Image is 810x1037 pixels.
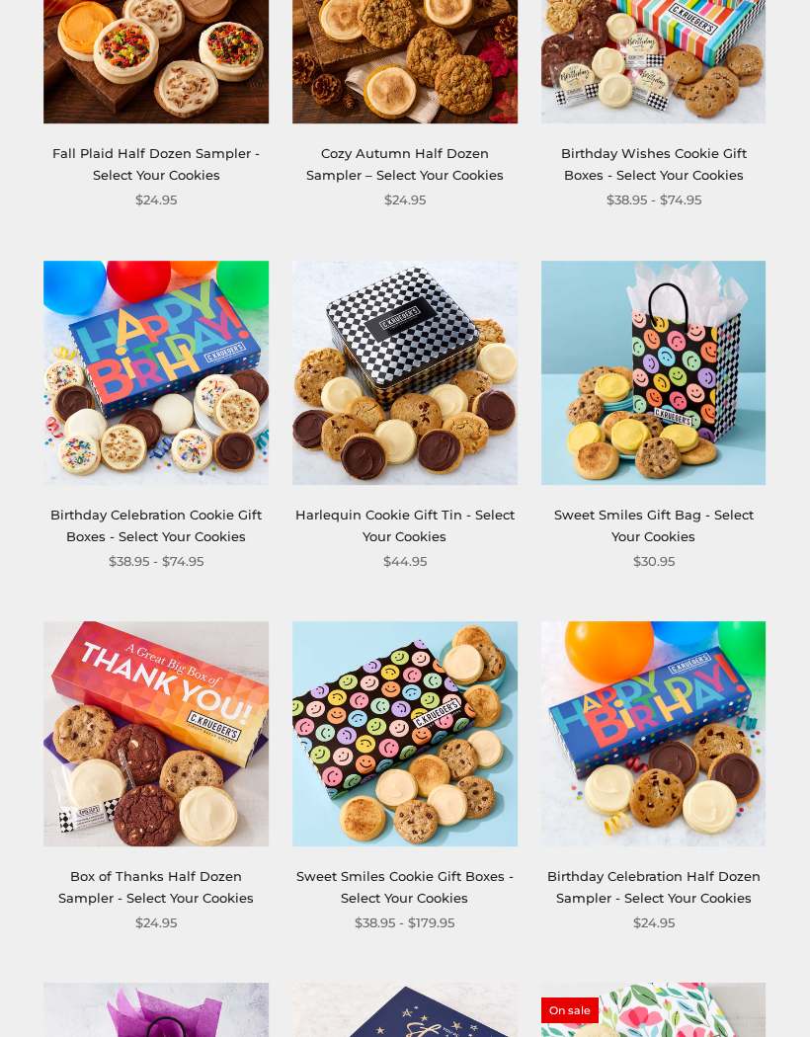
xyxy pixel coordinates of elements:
span: $38.95 - $179.95 [355,914,454,934]
span: On sale [541,998,599,1024]
img: Harlequin Cookie Gift Tin - Select Your Cookies [292,262,518,487]
a: Harlequin Cookie Gift Tin - Select Your Cookies [295,508,515,544]
span: $24.95 [135,191,177,211]
a: Birthday Celebration Cookie Gift Boxes - Select Your Cookies [50,508,262,544]
a: Fall Plaid Half Dozen Sampler - Select Your Cookies [52,146,260,183]
span: $24.95 [135,914,177,934]
img: Birthday Celebration Half Dozen Sampler - Select Your Cookies [541,623,767,848]
img: Box of Thanks Half Dozen Sampler - Select Your Cookies [44,623,270,848]
a: Birthday Celebration Half Dozen Sampler - Select Your Cookies [547,869,761,906]
span: $30.95 [633,552,675,573]
img: Birthday Celebration Cookie Gift Boxes - Select Your Cookies [44,262,270,487]
span: $24.95 [384,191,426,211]
span: $38.95 - $74.95 [607,191,701,211]
a: Cozy Autumn Half Dozen Sampler – Select Your Cookies [306,146,504,183]
span: $24.95 [633,914,675,934]
a: Sweet Smiles Gift Bag - Select Your Cookies [554,508,754,544]
span: $38.95 - $74.95 [109,552,203,573]
span: $44.95 [383,552,427,573]
a: Sweet Smiles Cookie Gift Boxes - Select Your Cookies [296,869,514,906]
img: Sweet Smiles Cookie Gift Boxes - Select Your Cookies [292,623,518,848]
img: Sweet Smiles Gift Bag - Select Your Cookies [541,262,767,487]
a: Box of Thanks Half Dozen Sampler - Select Your Cookies [58,869,254,906]
a: Birthday Wishes Cookie Gift Boxes - Select Your Cookies [561,146,747,183]
iframe: Sign Up via Text for Offers [16,962,204,1021]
